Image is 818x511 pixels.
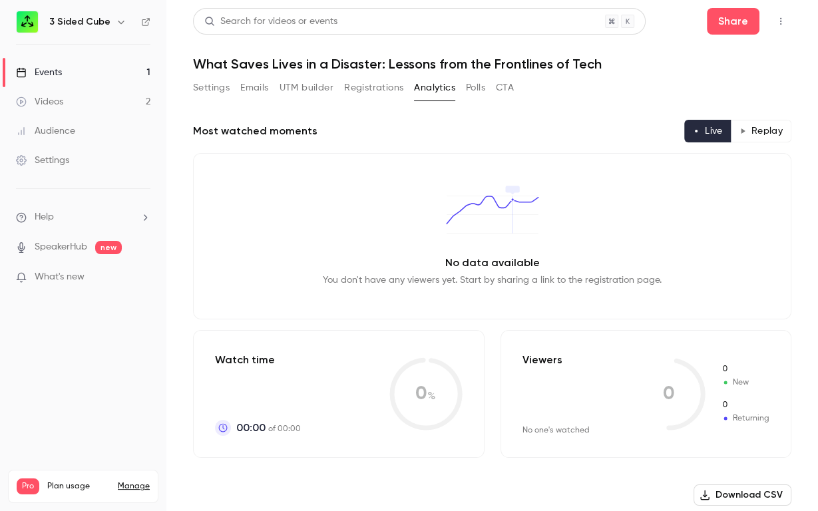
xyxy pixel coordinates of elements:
button: Settings [193,77,230,98]
p: of 00:00 [236,420,301,436]
span: Help [35,210,54,224]
button: Share [707,8,759,35]
button: UTM builder [280,77,333,98]
div: Settings [16,154,69,167]
h1: What Saves Lives in a Disaster: Lessons from the Frontlines of Tech [193,56,791,72]
button: Live [684,120,731,142]
span: What's new [35,270,85,284]
h6: 3 Sided Cube [49,15,110,29]
button: Replay [731,120,791,142]
div: Audience [16,124,75,138]
div: Events [16,66,62,79]
li: help-dropdown-opener [16,210,150,224]
span: New [721,377,769,389]
span: Returning [721,413,769,425]
span: New [721,363,769,375]
a: SpeakerHub [35,240,87,254]
span: new [95,241,122,254]
p: You don't have any viewers yet. Start by sharing a link to the registration page. [323,273,662,287]
button: Emails [240,77,268,98]
h2: Most watched moments [193,123,317,139]
span: Pro [17,478,39,494]
iframe: Noticeable Trigger [134,271,150,283]
button: Analytics [414,77,455,98]
button: Download CSV [694,484,791,506]
button: Polls [466,77,485,98]
p: No data available [445,255,540,271]
button: CTA [496,77,514,98]
div: No one's watched [522,425,590,436]
div: Search for videos or events [204,15,337,29]
img: 3 Sided Cube [17,11,38,33]
span: Returning [721,399,769,411]
p: Viewers [522,352,562,368]
p: Watch time [215,352,301,368]
span: Plan usage [47,481,110,492]
span: 00:00 [236,420,266,436]
a: Manage [118,481,150,492]
div: Videos [16,95,63,108]
button: Registrations [344,77,403,98]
